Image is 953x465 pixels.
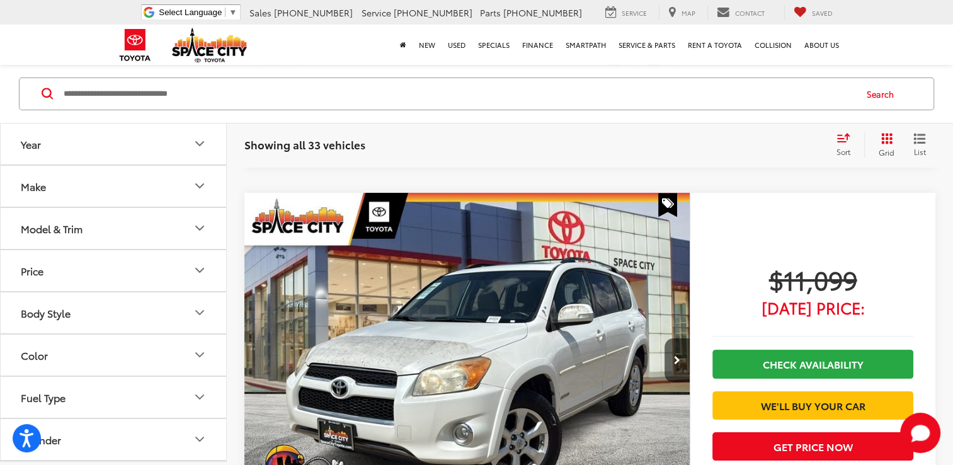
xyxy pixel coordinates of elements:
a: We'll Buy Your Car [712,391,913,420]
a: New [413,25,442,65]
button: Search [855,78,912,110]
div: Cylinder [192,432,207,447]
div: Year [192,136,207,151]
button: MakeMake [1,166,227,207]
a: Finance [516,25,559,65]
a: Home [394,25,413,65]
a: Check Availability [712,350,913,378]
a: Used [442,25,472,65]
span: Special [658,193,677,217]
div: Color [21,349,48,361]
button: Body StyleBody Style [1,292,227,333]
div: Fuel Type [192,389,207,405]
div: Price [192,263,207,278]
span: Sort [836,146,850,157]
img: Space City Toyota [172,28,248,62]
span: [PHONE_NUMBER] [394,6,472,19]
span: Map [682,8,695,18]
span: Showing all 33 vehicles [244,137,365,152]
span: Select Language [159,8,222,17]
div: Body Style [192,305,207,320]
button: CylinderCylinder [1,419,227,460]
span: Sales [249,6,271,19]
div: Color [192,347,207,362]
a: Rent a Toyota [682,25,748,65]
span: Parts [480,6,501,19]
button: Get Price Now [712,432,913,461]
input: Search by Make, Model, or Keyword [62,79,855,109]
span: Saved [812,8,833,18]
button: Grid View [864,132,904,158]
span: Grid [879,147,894,158]
span: [DATE] Price: [712,301,913,314]
span: List [913,146,926,157]
a: My Saved Vehicles [784,6,842,20]
div: Fuel Type [21,391,66,403]
button: PricePrice [1,250,227,291]
span: [PHONE_NUMBER] [503,6,582,19]
a: Map [659,6,705,20]
span: Service [622,8,647,18]
a: SmartPath [559,25,612,65]
span: Service [362,6,391,19]
span: $11,099 [712,263,913,295]
a: About Us [798,25,845,65]
div: Price [21,265,43,277]
div: Cylinder [21,433,61,445]
a: Service & Parts [612,25,682,65]
svg: Start Chat [900,413,940,453]
a: Contact [707,6,774,20]
a: Service [596,6,656,20]
span: Contact [735,8,765,18]
span: [PHONE_NUMBER] [274,6,353,19]
button: Model & TrimModel & Trim [1,208,227,249]
div: Model & Trim [192,221,207,236]
a: Select Language​ [159,8,237,17]
button: List View [904,132,935,158]
div: Model & Trim [21,222,83,234]
a: Specials [472,25,516,65]
div: Year [21,138,41,150]
div: Make [21,180,46,192]
button: Select sort value [830,132,864,158]
div: Body Style [21,307,71,319]
span: ▼ [229,8,237,17]
button: Fuel TypeFuel Type [1,377,227,418]
button: Next image [665,338,690,382]
button: ColorColor [1,335,227,376]
button: Toggle Chat Window [900,413,940,453]
a: Collision [748,25,798,65]
div: Make [192,178,207,193]
button: YearYear [1,123,227,164]
img: Toyota [111,25,159,66]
